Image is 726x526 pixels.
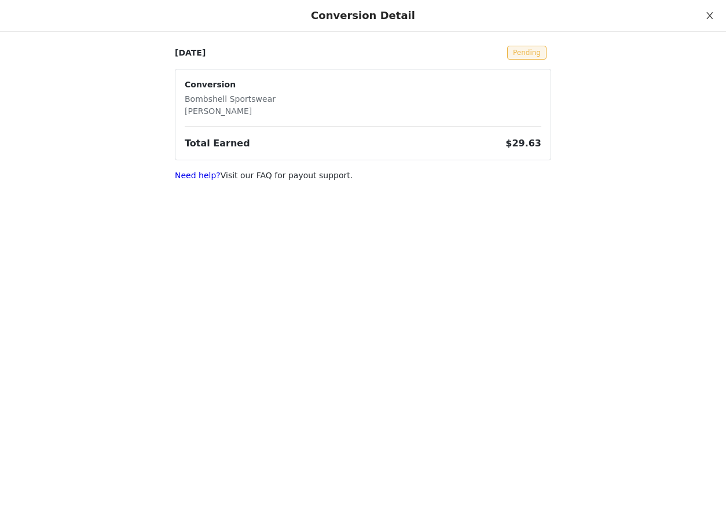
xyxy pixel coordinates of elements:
p: Visit our FAQ for payout support. [175,170,551,182]
span: Pending [507,46,547,60]
p: Bombshell Sportswear [185,93,276,105]
p: [PERSON_NAME] [185,105,276,117]
h3: Total Earned [185,137,250,150]
i: icon: close [705,11,714,20]
span: $29.63 [505,138,541,149]
p: Conversion [185,79,276,91]
p: [DATE] [175,47,206,59]
a: Need help? [175,171,221,180]
div: Conversion Detail [311,9,415,22]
